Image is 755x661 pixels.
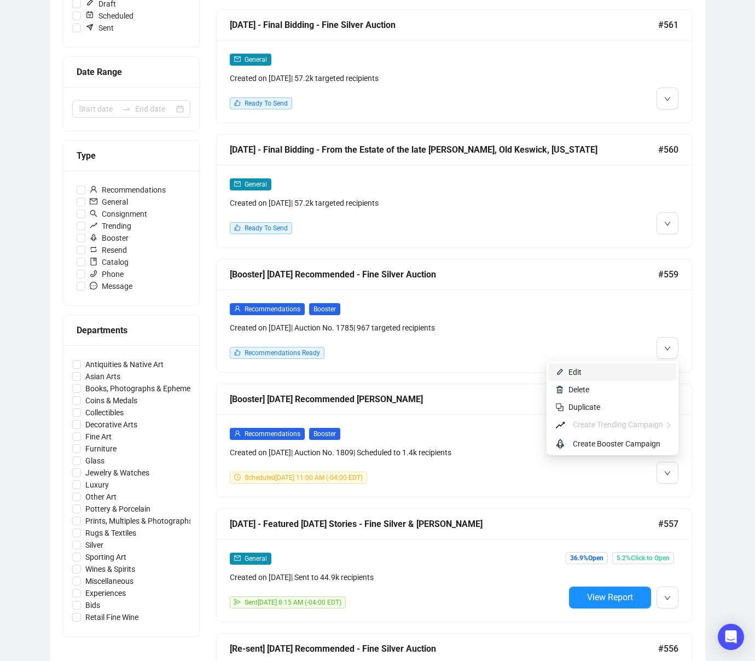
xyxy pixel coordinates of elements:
[230,322,565,334] div: Created on [DATE] | Auction No. 1785 | 967 targeted recipients
[81,358,168,370] span: Antiquities & Native Art
[658,517,678,531] span: #557
[230,517,658,531] div: [DATE] - Featured [DATE] Stories - Fine Silver & [PERSON_NAME]
[90,185,97,193] span: user
[90,246,97,253] span: retweet
[245,430,300,438] span: Recommendations
[664,470,671,477] span: down
[573,420,663,429] span: Create Trending Campaign
[90,234,97,241] span: rocket
[245,224,288,232] span: Ready To Send
[85,196,132,208] span: General
[230,447,565,459] div: Created on [DATE] | Auction No. 1809 | Scheduled to 1.4k recipients
[122,105,131,113] span: to
[658,18,678,32] span: #561
[81,467,154,479] span: Jewelry & Watches
[85,220,136,232] span: Trending
[85,268,128,280] span: Phone
[234,555,241,561] span: mail
[81,10,138,22] span: Scheduled
[77,323,186,337] div: Departments
[81,407,128,419] span: Collectibles
[77,149,186,163] div: Type
[230,571,565,583] div: Created on [DATE] | Sent to 44.9k recipients
[658,143,678,156] span: #560
[81,587,130,599] span: Experiences
[234,349,241,356] span: like
[81,370,125,382] span: Asian Arts
[245,599,341,606] span: Sent [DATE] 8:15 AM (-04:00 EDT)
[569,587,651,608] button: View Report
[216,259,692,373] a: [Booster] [DATE] Recommended - Fine Silver Auction#559userRecommendationsBoosterCreated on [DATE]...
[85,280,137,292] span: Message
[234,224,241,231] span: like
[658,642,678,656] span: #556
[81,491,121,503] span: Other Art
[568,385,589,394] span: Delete
[90,198,97,205] span: mail
[664,221,671,227] span: down
[555,403,564,411] img: svg+xml;base64,PHN2ZyB4bWxucz0iaHR0cDovL3d3dy53My5vcmcvMjAwMC9zdmciIHdpZHRoPSIyNCIgaGVpZ2h0PSIyNC...
[85,208,152,220] span: Consignment
[216,384,692,497] a: [Booster] [DATE] Recommended [PERSON_NAME]#558userRecommendationsBoosterCreated on [DATE]| Auctio...
[658,268,678,281] span: #559
[234,56,241,62] span: mail
[81,431,116,443] span: Fine Art
[555,385,564,394] img: svg+xml;base64,PHN2ZyB4bWxucz0iaHR0cDovL3d3dy53My5vcmcvMjAwMC9zdmciIHhtbG5zOnhsaW5rPSJodHRwOi8vd3...
[90,258,97,265] span: book
[216,9,692,123] a: [DATE] - Final Bidding - Fine Silver Auction#561mailGeneralCreated on [DATE]| 57.2k targeted reci...
[81,479,113,491] span: Luxury
[234,430,241,437] span: user
[245,474,363,482] span: Scheduled [DATE] 11:00 AM (-04:00 EDT)
[85,232,133,244] span: Booster
[664,96,671,102] span: down
[81,551,131,563] span: Sporting Art
[234,100,241,106] span: like
[216,134,692,248] a: [DATE] - Final Bidding - From the Estate of the late [PERSON_NAME], Old Keswick, [US_STATE]#560ma...
[81,395,142,407] span: Coins & Medals
[90,282,97,289] span: message
[245,56,267,63] span: General
[122,105,131,113] span: swap-right
[79,103,118,115] input: Start date
[85,256,133,268] span: Catalog
[230,197,565,209] div: Created on [DATE] | 57.2k targeted recipients
[234,181,241,187] span: mail
[85,184,170,196] span: Recommendations
[230,392,658,406] div: [Booster] [DATE] Recommended [PERSON_NAME]
[234,474,241,480] span: clock-circle
[555,419,568,432] span: rise
[81,539,108,551] span: Silver
[245,181,267,188] span: General
[664,345,671,352] span: down
[587,592,633,602] span: View Report
[90,270,97,277] span: phone
[81,515,197,527] span: Prints, Multiples & Photographs
[309,303,340,315] span: Booster
[81,443,121,455] span: Furniture
[77,65,186,79] div: Date Range
[230,642,658,656] div: [Re-sent] [DATE] Recommended - Fine Silver Auction
[568,403,600,411] span: Duplicate
[665,422,672,428] span: right
[230,143,658,156] div: [DATE] - Final Bidding - From the Estate of the late [PERSON_NAME], Old Keswick, [US_STATE]
[81,22,118,34] span: Sent
[568,368,582,376] span: Edit
[664,595,671,601] span: down
[245,305,300,313] span: Recommendations
[234,305,241,312] span: user
[555,437,568,450] span: rocket
[216,508,692,622] a: [DATE] - Featured [DATE] Stories - Fine Silver & [PERSON_NAME]#557mailGeneralCreated on [DATE]| S...
[245,349,320,357] span: Recommendations Ready
[566,552,608,564] span: 36.9% Open
[718,624,744,650] div: Open Intercom Messenger
[85,244,131,256] span: Resend
[573,439,660,448] span: Create Booster Campaign
[81,527,141,539] span: Rugs & Textiles
[81,563,140,575] span: Wines & Spirits
[81,611,143,623] span: Retail Fine Wine
[555,368,564,376] img: svg+xml;base64,PHN2ZyB4bWxucz0iaHR0cDovL3d3dy53My5vcmcvMjAwMC9zdmciIHhtbG5zOnhsaW5rPSJodHRwOi8vd3...
[81,503,155,515] span: Pottery & Porcelain
[230,268,658,281] div: [Booster] [DATE] Recommended - Fine Silver Auction
[81,419,142,431] span: Decorative Arts
[245,555,267,563] span: General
